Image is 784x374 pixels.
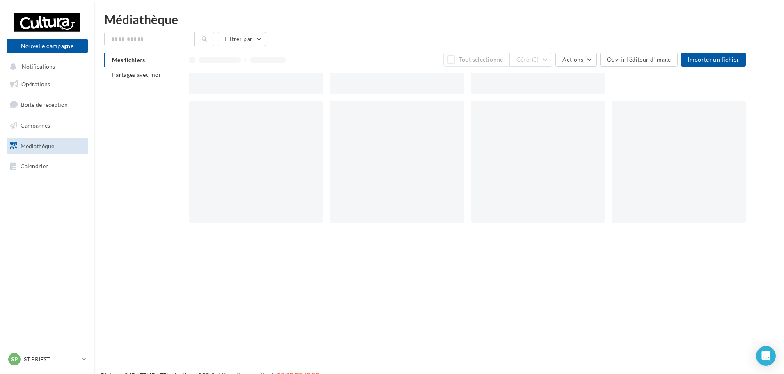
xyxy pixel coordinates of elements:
span: Importer un fichier [688,56,739,63]
span: Actions [562,56,583,63]
p: ST PRIEST [24,355,78,363]
button: Filtrer par [218,32,266,46]
button: Actions [555,53,596,67]
span: SP [11,355,18,363]
button: Tout sélectionner [443,53,509,67]
span: Notifications [22,63,55,70]
div: Médiathèque [104,13,774,25]
button: Importer un fichier [681,53,746,67]
a: Opérations [5,76,89,93]
span: Calendrier [21,163,48,170]
span: Opérations [21,80,50,87]
span: Boîte de réception [21,101,68,108]
span: Mes fichiers [112,56,145,63]
span: Médiathèque [21,142,54,149]
a: SP ST PRIEST [7,351,88,367]
a: Calendrier [5,158,89,175]
button: Gérer(0) [509,53,552,67]
a: Boîte de réception [5,96,89,113]
span: Partagés avec moi [112,71,160,78]
button: Ouvrir l'éditeur d'image [600,53,678,67]
a: Campagnes [5,117,89,134]
button: Nouvelle campagne [7,39,88,53]
span: Campagnes [21,122,50,129]
div: Open Intercom Messenger [756,346,776,366]
a: Médiathèque [5,138,89,155]
span: (0) [532,56,539,63]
